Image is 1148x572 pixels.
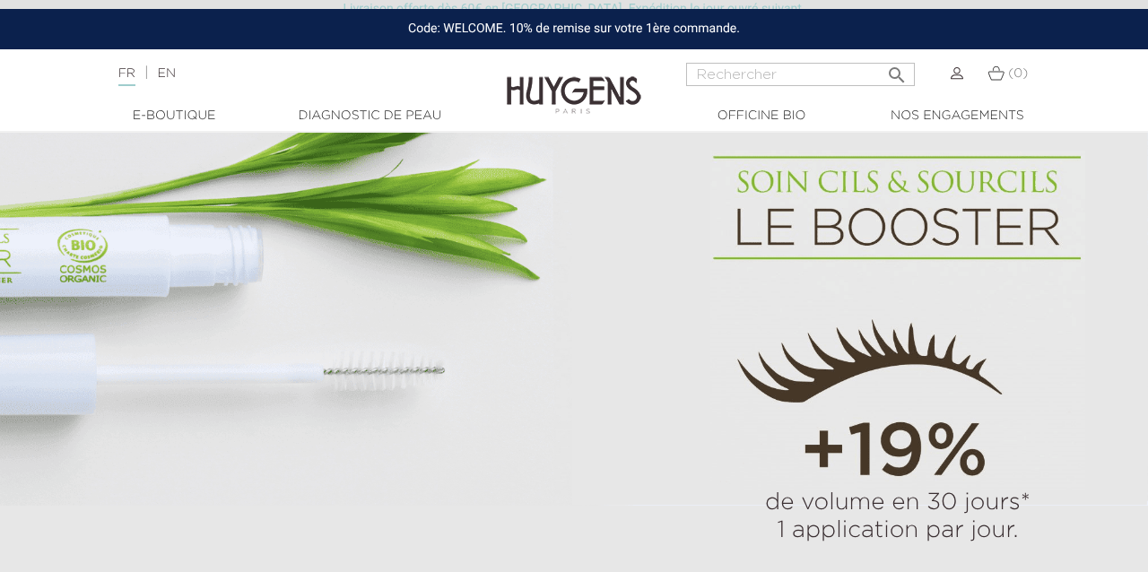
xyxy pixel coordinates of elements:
a: FR [118,67,135,86]
a: Nos engagements [867,107,1047,126]
i:  [886,59,908,81]
span: (0) [1008,67,1028,80]
a: Officine Bio [672,107,851,126]
a: E-Boutique [84,107,264,126]
button:  [881,57,913,82]
a: Diagnostic de peau [280,107,459,126]
a: EN [158,67,176,80]
img: cils sourcils [710,151,1085,490]
input: Rechercher [686,63,915,86]
img: Huygens [507,48,641,117]
p: de volume en 30 jours* 1 application par jour. [710,490,1085,545]
div: | [109,63,465,84]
